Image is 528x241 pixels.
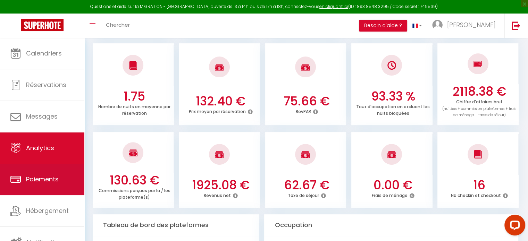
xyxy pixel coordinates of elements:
h3: 1.75 [97,89,172,104]
img: ... [432,20,443,30]
p: Taxe de séjour [288,191,319,198]
h3: 0.00 € [355,178,431,192]
h3: 62.67 € [269,178,344,192]
p: Frais de ménage [372,191,408,198]
span: Calendriers [26,49,62,58]
p: Commissions perçues par la / les plateforme(s) [99,186,170,200]
span: Hébergement [26,206,69,215]
span: Chercher [106,21,130,28]
p: Revenus net [203,191,231,198]
img: NO IMAGE [387,61,396,70]
img: NO IMAGE [473,60,482,68]
span: Réservations [26,80,66,89]
div: Occupation [264,214,518,236]
p: Prix moyen par réservation [188,107,245,114]
p: Chiffre d'affaires brut [442,97,516,118]
iframe: LiveChat chat widget [499,212,528,241]
h3: 2118.38 € [442,84,517,99]
a: ... [PERSON_NAME] [427,14,504,38]
h3: 132.40 € [183,94,258,109]
a: en cliquant ici [319,3,348,9]
p: Nombre de nuits en moyenne par réservation [98,102,170,116]
p: Nb checkin et checkout [451,191,501,198]
h3: 93.33 % [355,89,431,104]
a: Chercher [101,14,135,38]
img: logout [512,21,520,30]
h3: 75.66 € [269,94,344,109]
button: Besoin d'aide ? [359,20,407,32]
span: [PERSON_NAME] [447,20,496,29]
h3: 1925.08 € [183,178,258,192]
p: RevPAR [296,107,311,114]
h3: 16 [442,178,517,192]
span: Messages [26,112,58,121]
p: Taux d'occupation en excluant les nuits bloquées [356,102,430,116]
div: Tableau de bord des plateformes [93,214,259,236]
img: Super Booking [21,19,64,31]
span: Paiements [26,175,59,183]
span: Analytics [26,144,54,152]
h3: 130.63 € [97,173,172,188]
span: (nuitées + commission plateformes + frais de ménage + taxes de séjour) [442,106,516,118]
